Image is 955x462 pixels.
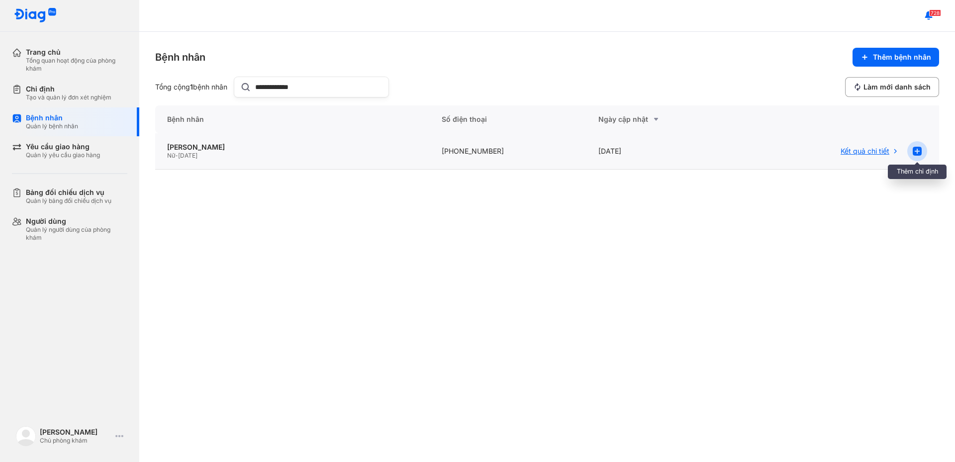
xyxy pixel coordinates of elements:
[155,83,230,92] div: Tổng cộng bệnh nhân
[586,133,743,170] div: [DATE]
[40,437,111,445] div: Chủ phòng khám
[26,93,111,101] div: Tạo và quản lý đơn xét nghiệm
[178,152,197,159] span: [DATE]
[167,143,418,152] div: [PERSON_NAME]
[167,152,175,159] span: Nữ
[26,226,127,242] div: Quản lý người dùng của phòng khám
[26,85,111,93] div: Chỉ định
[175,152,178,159] span: -
[929,9,941,16] span: 728
[26,57,127,73] div: Tổng quan hoạt động của phòng khám
[155,105,430,133] div: Bệnh nhân
[40,428,111,437] div: [PERSON_NAME]
[155,50,205,64] div: Bệnh nhân
[430,133,586,170] div: [PHONE_NUMBER]
[841,147,889,156] span: Kết quả chi tiết
[26,197,111,205] div: Quản lý bảng đối chiếu dịch vụ
[26,48,127,57] div: Trang chủ
[190,83,193,91] span: 1
[845,77,939,97] button: Làm mới danh sách
[853,48,939,67] button: Thêm bệnh nhân
[26,113,78,122] div: Bệnh nhân
[26,151,100,159] div: Quản lý yêu cầu giao hàng
[598,113,731,125] div: Ngày cập nhật
[16,426,36,446] img: logo
[26,122,78,130] div: Quản lý bệnh nhân
[26,217,127,226] div: Người dùng
[26,142,100,151] div: Yêu cầu giao hàng
[430,105,586,133] div: Số điện thoại
[26,188,111,197] div: Bảng đối chiếu dịch vụ
[14,8,57,23] img: logo
[863,83,931,92] span: Làm mới danh sách
[873,53,931,62] span: Thêm bệnh nhân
